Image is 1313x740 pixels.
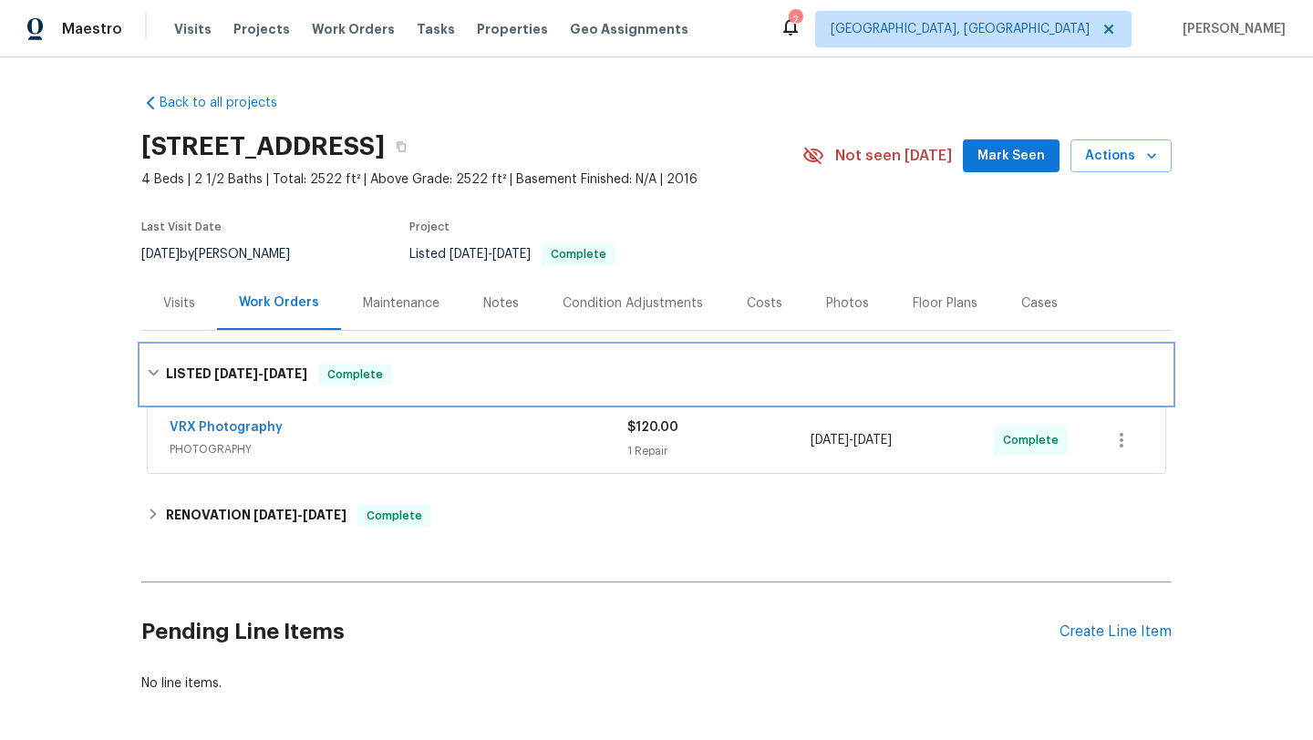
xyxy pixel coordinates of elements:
[214,367,307,380] span: -
[483,294,519,313] div: Notes
[789,11,801,29] div: 2
[363,294,439,313] div: Maintenance
[627,421,678,434] span: $120.00
[141,243,312,265] div: by [PERSON_NAME]
[963,139,1060,173] button: Mark Seen
[627,442,811,460] div: 1 Repair
[409,221,450,232] span: Project
[141,94,316,112] a: Back to all projects
[811,431,892,449] span: -
[1060,623,1172,641] div: Create Line Item
[62,20,122,38] span: Maestro
[163,294,195,313] div: Visits
[253,509,297,521] span: [DATE]
[233,20,290,38] span: Projects
[239,293,319,312] div: Work Orders
[853,434,892,447] span: [DATE]
[170,440,627,458] span: PHOTOGRAPHY
[214,367,258,380] span: [DATE]
[141,674,1172,693] div: No line items.
[264,367,307,380] span: [DATE]
[492,248,531,261] span: [DATE]
[477,20,548,38] span: Properties
[174,20,212,38] span: Visits
[570,20,688,38] span: Geo Assignments
[747,294,782,313] div: Costs
[826,294,869,313] div: Photos
[1175,20,1286,38] span: [PERSON_NAME]
[450,248,488,261] span: [DATE]
[1021,294,1058,313] div: Cases
[312,20,395,38] span: Work Orders
[1003,431,1066,449] span: Complete
[166,364,307,385] h6: LISTED
[253,509,346,521] span: -
[417,23,455,36] span: Tasks
[166,505,346,527] h6: RENOVATION
[409,248,615,261] span: Listed
[303,509,346,521] span: [DATE]
[170,421,283,434] a: VRX Photography
[1085,145,1157,168] span: Actions
[385,130,418,163] button: Copy Address
[141,590,1060,674] h2: Pending Line Items
[320,365,390,384] span: Complete
[450,248,531,261] span: -
[141,221,222,232] span: Last Visit Date
[835,147,952,165] span: Not seen [DATE]
[977,145,1045,168] span: Mark Seen
[913,294,977,313] div: Floor Plans
[141,494,1172,538] div: RENOVATION [DATE]-[DATE]Complete
[141,170,802,189] span: 4 Beds | 2 1/2 Baths | Total: 2522 ft² | Above Grade: 2522 ft² | Basement Finished: N/A | 2016
[141,345,1172,404] div: LISTED [DATE]-[DATE]Complete
[359,507,429,525] span: Complete
[543,249,614,260] span: Complete
[563,294,703,313] div: Condition Adjustments
[141,248,180,261] span: [DATE]
[141,138,385,156] h2: [STREET_ADDRESS]
[811,434,849,447] span: [DATE]
[1070,139,1172,173] button: Actions
[831,20,1090,38] span: [GEOGRAPHIC_DATA], [GEOGRAPHIC_DATA]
